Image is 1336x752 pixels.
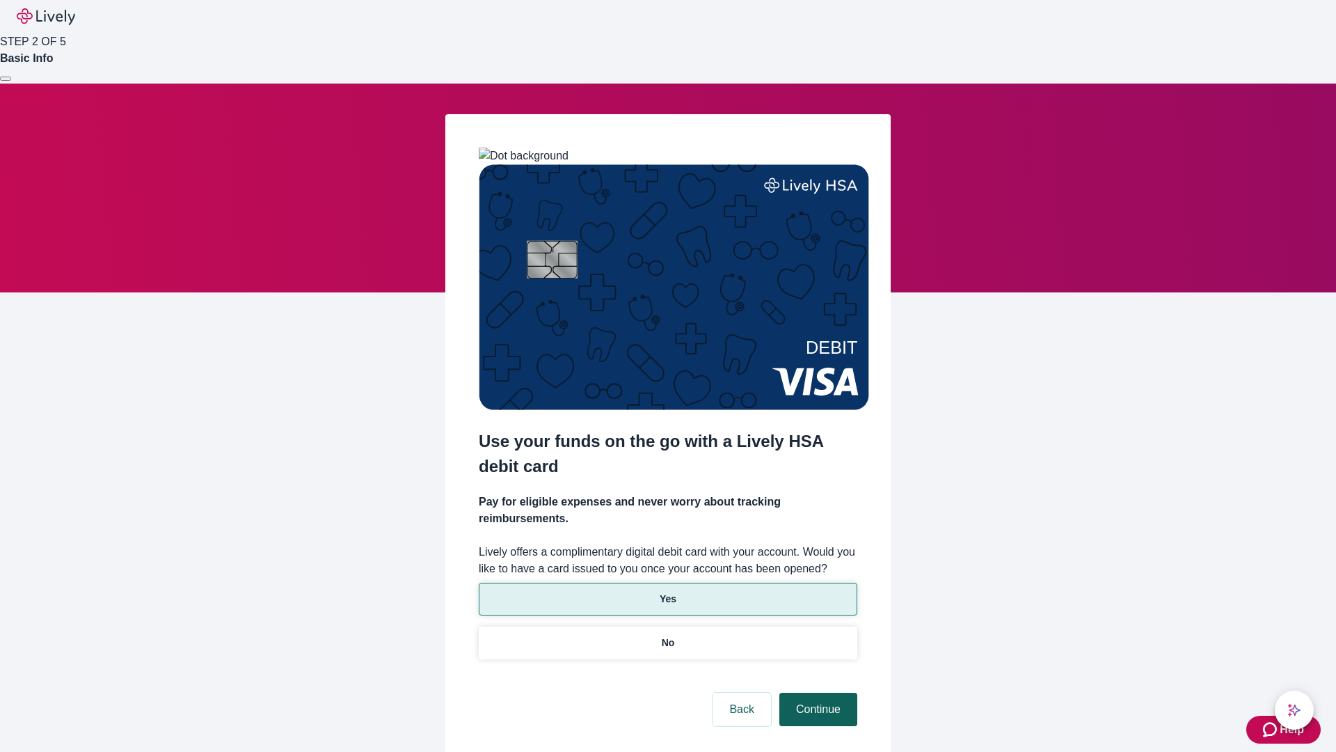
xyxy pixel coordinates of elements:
h4: Pay for eligible expenses and never worry about tracking reimbursements. [479,494,857,527]
img: Debit card [479,164,869,410]
button: Yes [479,583,857,616]
span: Help [1280,721,1304,738]
p: No [662,636,675,650]
button: Continue [779,693,857,726]
svg: Zendesk support icon [1263,721,1280,738]
button: Zendesk support iconHelp [1246,716,1321,744]
img: Dot background [479,148,568,164]
h2: Use your funds on the go with a Lively HSA debit card [479,429,857,479]
label: Lively offers a complimentary digital debit card with your account. Would you like to have a card... [479,544,857,577]
button: No [479,627,857,659]
p: Yes [660,592,676,606]
button: chat [1275,691,1314,730]
svg: Lively AI Assistant [1287,703,1301,717]
button: Back [713,693,771,726]
img: Lively [17,8,75,25]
